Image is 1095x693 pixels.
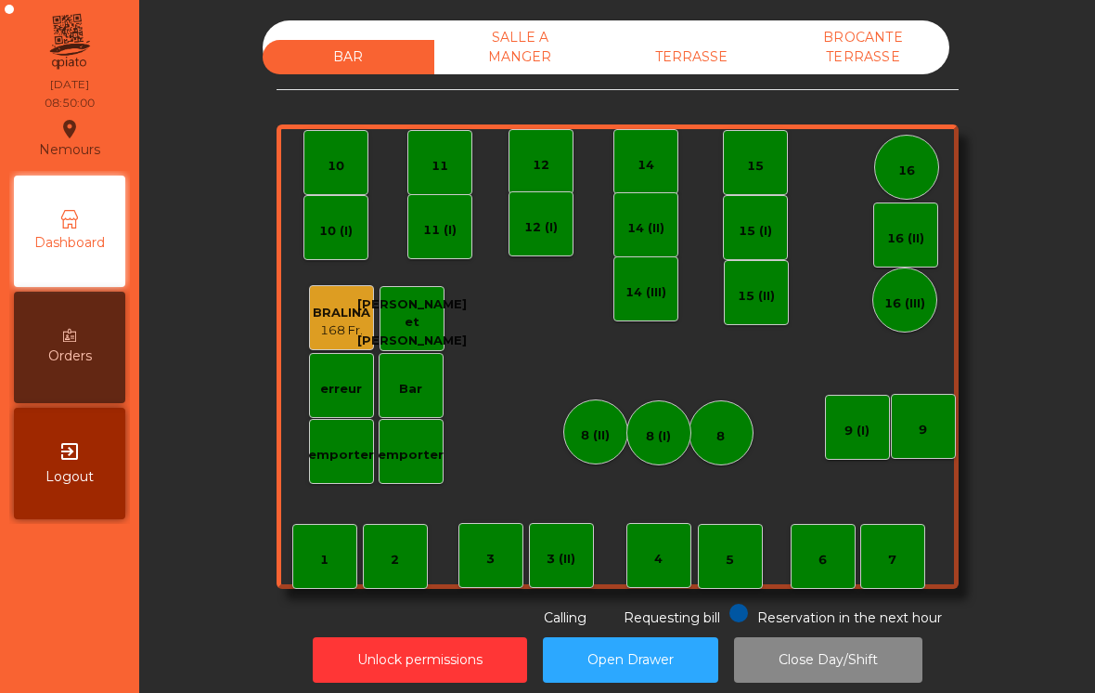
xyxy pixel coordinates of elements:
[524,218,558,237] div: 12 (I)
[319,222,353,241] div: 10 (I)
[432,157,448,176] div: 11
[46,9,92,74] img: qpiato
[50,76,89,93] div: [DATE]
[45,467,94,487] span: Logout
[39,115,100,162] div: Nemours
[844,422,870,440] div: 9 (I)
[320,380,362,399] div: erreur
[919,421,927,439] div: 9
[624,609,720,626] span: Requesting bill
[313,304,370,322] div: BRALINA
[738,287,775,306] div: 15 (II)
[328,157,344,176] div: 10
[638,156,654,175] div: 14
[581,426,610,445] div: 8 (II)
[423,221,457,240] div: 11 (I)
[606,40,778,74] div: TERRASSE
[48,346,92,366] span: Orders
[320,551,328,569] div: 1
[898,162,915,180] div: 16
[399,380,422,399] div: Bar
[544,609,586,626] span: Calling
[434,20,606,74] div: SALLE A MANGER
[313,321,370,340] div: 168 Fr.
[716,427,725,446] div: 8
[45,95,95,111] div: 08:50:00
[486,550,495,569] div: 3
[726,551,734,569] div: 5
[654,550,663,569] div: 4
[888,551,896,569] div: 7
[547,550,575,569] div: 3 (II)
[308,446,374,464] div: emporter
[58,118,81,140] i: location_on
[263,40,434,74] div: BAR
[58,440,81,463] i: exit_to_app
[757,609,942,626] span: Reservation in the next hour
[747,157,764,176] div: 15
[313,637,527,683] button: Unlock permissions
[357,295,467,350] div: [PERSON_NAME] et [PERSON_NAME]
[533,156,549,175] div: 12
[646,427,671,446] div: 8 (I)
[625,283,666,302] div: 14 (III)
[543,637,718,683] button: Open Drawer
[887,229,924,248] div: 16 (II)
[34,233,105,253] span: Dashboard
[818,551,827,569] div: 6
[378,446,444,464] div: emporter
[627,219,664,238] div: 14 (II)
[734,637,922,683] button: Close Day/Shift
[391,551,399,569] div: 2
[778,20,949,74] div: BROCANTE TERRASSE
[739,222,772,241] div: 15 (I)
[884,294,925,313] div: 16 (III)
